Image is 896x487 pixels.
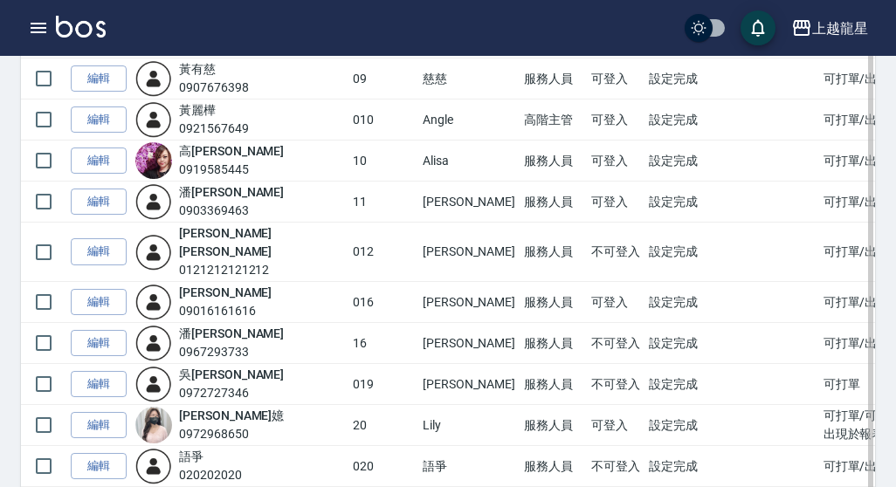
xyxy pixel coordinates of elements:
[644,182,819,223] td: 設定完成
[179,202,284,220] div: 0903369463
[587,99,644,141] td: 可登入
[179,326,284,340] a: 潘[PERSON_NAME]
[520,323,587,364] td: 服務人員
[348,99,418,141] td: 010
[71,412,127,439] a: 編輯
[135,325,172,361] img: user-login-man-human-body-mobile-person-512.png
[71,106,127,134] a: 編輯
[520,446,587,487] td: 服務人員
[71,453,127,480] a: 編輯
[418,364,520,405] td: [PERSON_NAME]
[644,446,819,487] td: 設定完成
[418,223,520,282] td: [PERSON_NAME]
[520,141,587,182] td: 服務人員
[179,79,249,97] div: 0907676398
[520,58,587,99] td: 服務人員
[418,141,520,182] td: Alisa
[135,101,172,138] img: user-login-man-human-body-mobile-person-512.png
[348,141,418,182] td: 10
[587,364,644,405] td: 不可登入
[348,58,418,99] td: 09
[644,323,819,364] td: 設定完成
[348,223,418,282] td: 012
[520,223,587,282] td: 服務人員
[644,364,819,405] td: 設定完成
[644,58,819,99] td: 設定完成
[135,366,172,402] img: user-login-man-human-body-mobile-person-512.png
[587,182,644,223] td: 可登入
[179,62,216,76] a: 黃有慈
[520,182,587,223] td: 服務人員
[135,60,172,97] img: user-login-man-human-body-mobile-person-512.png
[71,65,127,93] a: 編輯
[520,282,587,323] td: 服務人員
[135,284,172,320] img: user-login-man-human-body-mobile-person-512.png
[348,446,418,487] td: 020
[71,147,127,175] a: 編輯
[179,261,344,279] div: 0121212121212
[179,425,284,443] div: 0972968650
[179,466,242,484] div: 020202020
[71,238,127,265] a: 編輯
[179,161,284,179] div: 0919585445
[587,141,644,182] td: 可登入
[71,289,127,316] a: 編輯
[418,405,520,446] td: Lily
[179,367,284,381] a: 吳[PERSON_NAME]
[587,223,644,282] td: 不可登入
[644,141,819,182] td: 設定完成
[520,364,587,405] td: 服務人員
[179,120,249,138] div: 0921567649
[348,405,418,446] td: 20
[71,189,127,216] a: 編輯
[587,446,644,487] td: 不可登入
[587,405,644,446] td: 可登入
[644,223,819,282] td: 設定完成
[135,142,172,179] img: avatar.jpeg
[56,16,106,38] img: Logo
[784,10,875,46] button: 上越龍星
[587,58,644,99] td: 可登入
[418,58,520,99] td: 慈慈
[418,282,520,323] td: [PERSON_NAME]
[644,282,819,323] td: 設定完成
[348,282,418,323] td: 016
[348,364,418,405] td: 019
[587,323,644,364] td: 不可登入
[418,446,520,487] td: 語爭
[348,182,418,223] td: 11
[179,449,203,463] a: 語爭
[179,384,284,402] div: 0972727346
[179,185,284,199] a: 潘[PERSON_NAME]
[179,226,272,258] a: [PERSON_NAME][PERSON_NAME]
[812,17,868,39] div: 上越龍星
[644,405,819,446] td: 設定完成
[179,302,272,320] div: 09016161616
[179,285,272,299] a: [PERSON_NAME]
[179,103,216,117] a: 黃麗樺
[71,330,127,357] a: 編輯
[418,323,520,364] td: [PERSON_NAME]
[418,182,520,223] td: [PERSON_NAME]
[644,99,819,141] td: 設定完成
[520,405,587,446] td: 服務人員
[418,99,520,141] td: Angle
[135,407,172,443] img: avatar.jpeg
[520,99,587,141] td: 高階主管
[587,282,644,323] td: 可登入
[741,10,775,45] button: save
[179,343,284,361] div: 0967293733
[135,448,172,484] img: user-login-man-human-body-mobile-person-512.png
[71,371,127,398] a: 編輯
[179,144,284,158] a: 高[PERSON_NAME]
[135,234,172,271] img: user-login-man-human-body-mobile-person-512.png
[135,183,172,220] img: user-login-man-human-body-mobile-person-512.png
[179,408,284,422] a: [PERSON_NAME]嬑
[348,323,418,364] td: 16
